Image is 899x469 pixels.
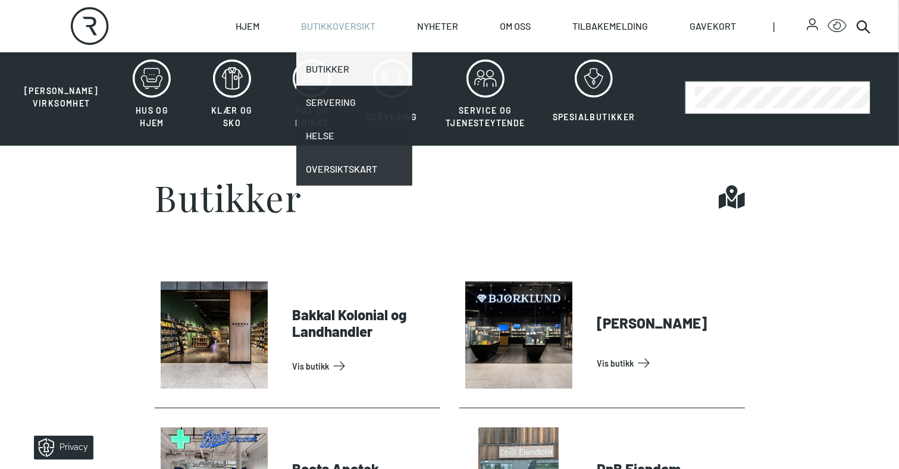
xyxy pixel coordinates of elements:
span: Klær og sko [211,105,253,128]
span: Spesialbutikker [553,112,635,122]
a: Oversiktskart [296,152,412,186]
button: Mat og drikke [273,59,350,136]
span: Service og tjenesteytende [446,105,525,128]
a: Vis Butikk: Bjørklund [597,354,740,373]
h1: Butikker [155,179,302,215]
button: Open Accessibility Menu [828,17,847,36]
a: Butikker [296,52,412,86]
button: Service og tjenesteytende [433,59,538,136]
span: Hus og hjem [136,105,168,128]
button: Klær og sko [193,59,271,136]
span: [PERSON_NAME] virksomhet [24,86,98,108]
button: Spesialbutikker [540,59,648,136]
a: Servering [296,86,412,119]
button: Hus og hjem [113,59,190,136]
a: Helse [296,119,412,152]
iframe: Manage Preferences [12,432,109,463]
a: Vis Butikk: Bakkal Kolonial og Landhandler [293,357,436,376]
span: Mat og drikke [295,105,328,128]
button: [PERSON_NAME] virksomhet [12,59,111,110]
